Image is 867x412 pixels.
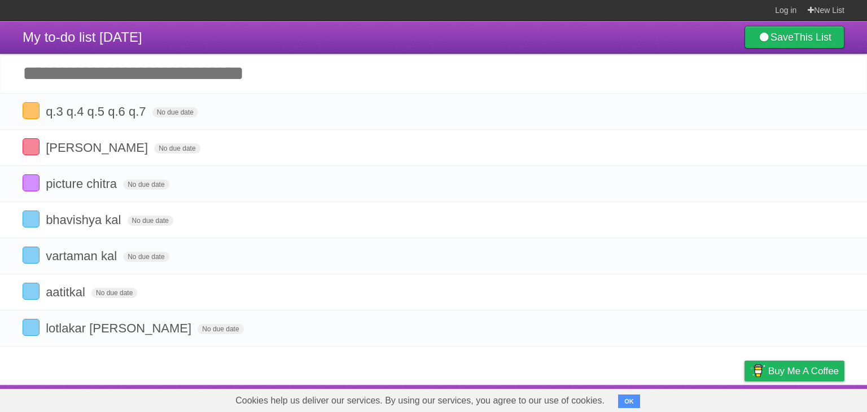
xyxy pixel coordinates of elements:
a: Terms [691,388,716,409]
a: SaveThis List [745,26,844,49]
span: bhavishya kal [46,213,124,227]
span: No due date [152,107,198,117]
button: OK [618,395,640,408]
span: No due date [198,324,243,334]
img: Buy me a coffee [750,361,765,380]
span: lotlakar [PERSON_NAME] [46,321,194,335]
a: Developers [632,388,677,409]
label: Done [23,319,40,336]
span: No due date [154,143,200,154]
span: No due date [123,179,169,190]
label: Done [23,174,40,191]
span: picture chitra [46,177,120,191]
label: Done [23,211,40,227]
label: Done [23,138,40,155]
span: No due date [128,216,173,226]
span: No due date [123,252,169,262]
a: About [594,388,618,409]
span: aatitkal [46,285,88,299]
span: [PERSON_NAME] [46,141,151,155]
label: Done [23,283,40,300]
span: vartaman kal [46,249,120,263]
span: No due date [91,288,137,298]
label: Done [23,247,40,264]
b: This List [794,32,831,43]
span: Buy me a coffee [768,361,839,381]
a: Privacy [730,388,759,409]
a: Buy me a coffee [745,361,844,382]
label: Done [23,102,40,119]
a: Suggest a feature [773,388,844,409]
span: My to-do list [DATE] [23,29,142,45]
span: Cookies help us deliver our services. By using our services, you agree to our use of cookies. [224,389,616,412]
span: q.3 q.4 q.5 q.6 q.7 [46,104,148,119]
